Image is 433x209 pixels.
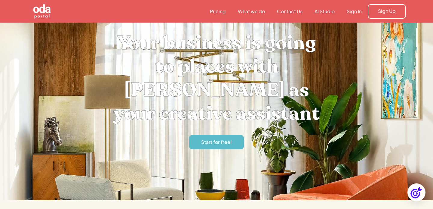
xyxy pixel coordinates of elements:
a: AI Studio [309,8,341,15]
div: Sign Up [378,8,396,14]
a: Sign In [341,8,368,15]
a: home [27,4,84,19]
a: Contact Us [271,8,309,15]
a: Start for free! [189,135,244,149]
a: Pricing [204,8,232,15]
a: What we do [232,8,271,15]
a: Sign Up [368,4,406,19]
div: Start for free! [201,139,232,145]
h1: Your business is going to places with [PERSON_NAME] as your creative assistant [107,31,326,125]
